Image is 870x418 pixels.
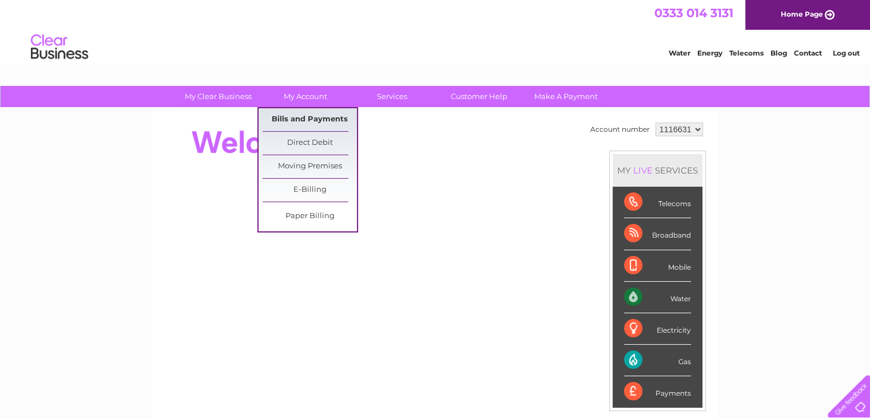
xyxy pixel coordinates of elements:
div: Payments [624,376,691,407]
div: Water [624,282,691,313]
div: Broadband [624,218,691,250]
div: Clear Business is a trading name of Verastar Limited (registered in [GEOGRAPHIC_DATA] No. 3667643... [165,6,706,56]
div: Gas [624,345,691,376]
a: Direct Debit [263,132,357,155]
div: Electricity [624,313,691,345]
a: Services [345,86,439,107]
div: MY SERVICES [613,154,702,187]
a: E-Billing [263,179,357,202]
a: Bills and Payments [263,108,357,131]
a: Log out [832,49,859,57]
td: Account number [587,120,653,139]
div: Mobile [624,250,691,282]
a: Paper Billing [263,205,357,228]
a: Telecoms [729,49,764,57]
a: My Clear Business [171,86,265,107]
a: 0333 014 3131 [654,6,733,20]
a: Customer Help [432,86,526,107]
a: Make A Payment [519,86,613,107]
div: Telecoms [624,187,691,218]
div: LIVE [631,165,655,176]
a: Water [669,49,690,57]
a: Energy [697,49,722,57]
a: Contact [794,49,822,57]
img: logo.png [30,30,89,65]
a: Moving Premises [263,155,357,178]
a: My Account [258,86,352,107]
a: Blog [770,49,787,57]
